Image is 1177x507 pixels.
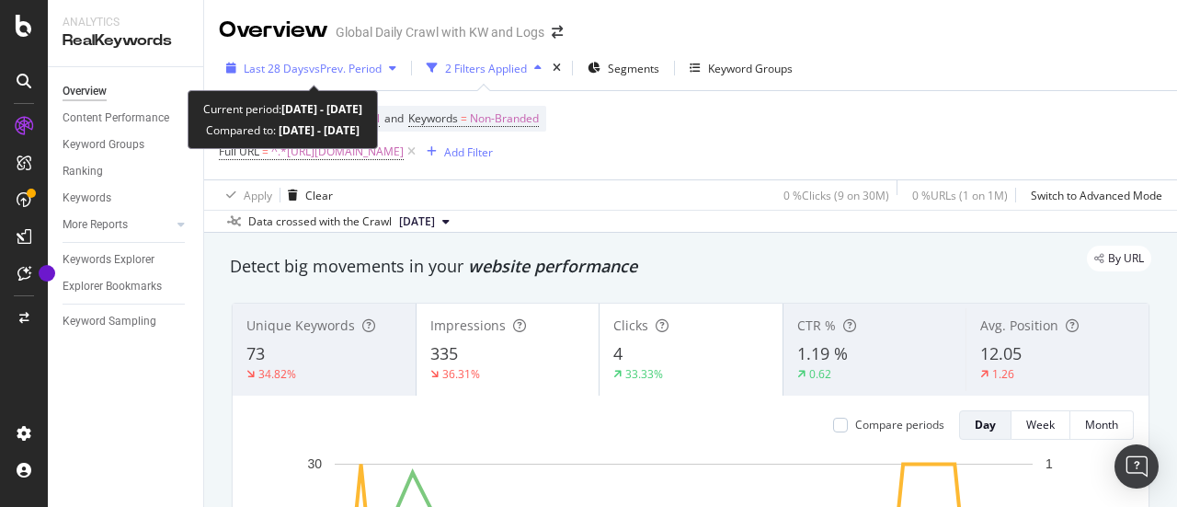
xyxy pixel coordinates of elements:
[682,53,800,83] button: Keyword Groups
[63,312,156,331] div: Keyword Sampling
[1031,188,1162,203] div: Switch to Advanced Mode
[276,122,360,138] b: [DATE] - [DATE]
[975,417,996,432] div: Day
[783,188,889,203] div: 0 % Clicks ( 9 on 30M )
[1085,417,1118,432] div: Month
[307,456,322,471] text: 30
[392,211,457,233] button: [DATE]
[63,109,169,128] div: Content Performance
[244,188,272,203] div: Apply
[63,250,154,270] div: Keywords Explorer
[430,317,506,334] span: Impressions
[419,53,549,83] button: 2 Filters Applied
[708,61,793,76] div: Keyword Groups
[219,144,259,159] span: Full URL
[63,277,190,296] a: Explorer Bookmarks
[63,162,190,181] a: Ranking
[1046,456,1053,471] text: 1
[430,342,458,364] span: 335
[809,366,831,382] div: 0.62
[248,213,392,230] div: Data crossed with the Crawl
[262,144,269,159] span: =
[63,215,128,235] div: More Reports
[281,101,362,117] b: [DATE] - [DATE]
[271,139,404,165] span: ^.*[URL][DOMAIN_NAME]
[280,180,333,210] button: Clear
[797,342,848,364] span: 1.19 %
[1026,417,1055,432] div: Week
[309,61,382,76] span: vs Prev. Period
[444,144,493,160] div: Add Filter
[552,26,563,39] div: arrow-right-arrow-left
[959,410,1011,440] button: Day
[613,317,648,334] span: Clicks
[980,342,1022,364] span: 12.05
[470,106,539,132] span: Non-Branded
[63,30,189,52] div: RealKeywords
[580,53,667,83] button: Segments
[855,417,944,432] div: Compare periods
[206,120,360,141] div: Compared to:
[445,61,527,76] div: 2 Filters Applied
[258,366,296,382] div: 34.82%
[63,82,107,101] div: Overview
[461,110,467,126] span: =
[219,53,404,83] button: Last 28 DaysvsPrev. Period
[63,135,190,155] a: Keyword Groups
[1023,180,1162,210] button: Switch to Advanced Mode
[63,215,172,235] a: More Reports
[63,82,190,101] a: Overview
[384,110,404,126] span: and
[442,366,480,382] div: 36.31%
[336,23,544,41] div: Global Daily Crawl with KW and Logs
[219,15,328,46] div: Overview
[63,250,190,270] a: Keywords Explorer
[1108,253,1144,264] span: By URL
[63,277,162,296] div: Explorer Bookmarks
[912,188,1008,203] div: 0 % URLs ( 1 on 1M )
[203,98,362,120] div: Current period:
[1114,444,1159,489] div: Open Intercom Messenger
[246,317,355,334] span: Unique Keywords
[408,110,458,126] span: Keywords
[63,15,189,30] div: Analytics
[63,162,103,181] div: Ranking
[1070,410,1134,440] button: Month
[608,61,659,76] span: Segments
[63,135,144,155] div: Keyword Groups
[63,312,190,331] a: Keyword Sampling
[244,61,309,76] span: Last 28 Days
[419,141,493,163] button: Add Filter
[549,59,565,77] div: times
[1011,410,1070,440] button: Week
[63,189,111,208] div: Keywords
[39,265,55,282] div: Tooltip anchor
[63,189,190,208] a: Keywords
[992,366,1014,382] div: 1.26
[1087,246,1151,271] div: legacy label
[980,317,1058,334] span: Avg. Position
[305,188,333,203] div: Clear
[625,366,663,382] div: 33.33%
[63,109,190,128] a: Content Performance
[246,342,265,364] span: 73
[797,317,836,334] span: CTR %
[219,180,272,210] button: Apply
[399,213,435,230] span: 2025 Sep. 13th
[613,342,623,364] span: 4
